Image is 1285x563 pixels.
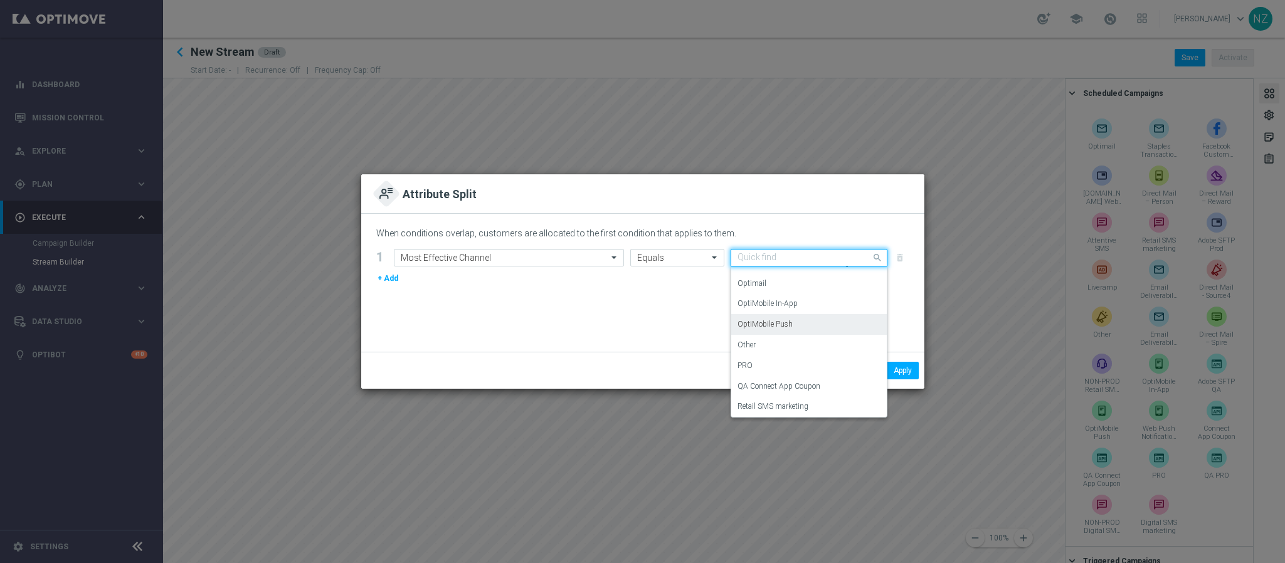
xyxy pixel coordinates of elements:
[738,314,880,335] div: OptiMobile Push
[630,249,724,266] ng-select: Equals
[738,381,820,392] label: QA Connect App Coupon
[376,271,399,285] button: + Add
[738,355,880,376] div: PRO
[738,335,880,355] div: Other
[738,293,880,314] div: OptiMobile In-App
[738,401,808,412] label: Retail SMS marketing
[738,396,880,417] div: Retail SMS marketing
[379,187,393,200] img: attribute.svg
[376,252,388,263] div: 1
[738,340,756,350] label: Other
[738,298,798,309] label: OptiMobile In-App
[738,360,753,371] label: PRO
[376,226,909,244] div: When conditions overlap, customers are allocated to the first condition that applies to them.
[738,278,766,289] label: Optimail
[403,187,477,204] h2: Attribute Split
[394,249,624,266] ng-select: Most Effective Channel
[887,362,919,379] button: Apply
[738,376,880,397] div: QA Connect App Coupon
[731,266,887,418] ng-dropdown-panel: Options list
[738,319,793,330] label: OptiMobile Push
[738,273,880,294] div: Optimail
